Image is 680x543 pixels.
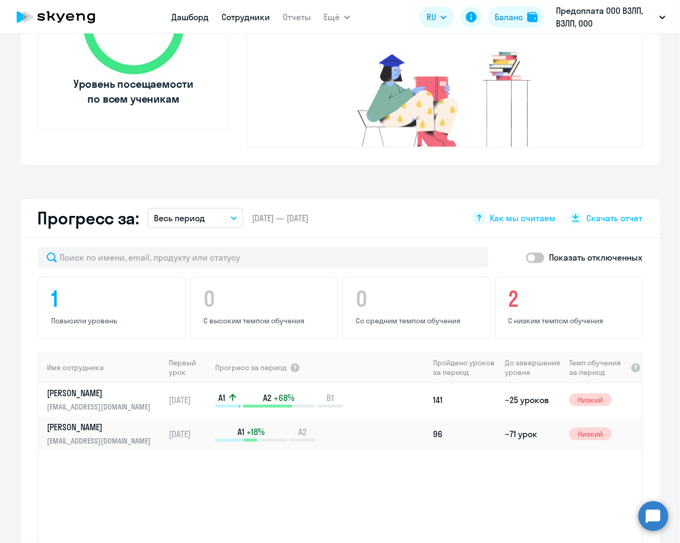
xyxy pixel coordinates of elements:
h4: 1 [52,286,175,312]
p: Предоплата ООО ВЗЛП, ВЗЛП, ООО [556,4,655,30]
span: Прогресс за период [215,363,286,372]
p: Весь период [154,212,205,224]
span: A1 [237,426,244,438]
p: Повысили уровень [52,316,175,325]
button: RU [419,6,454,28]
h4: 2 [509,286,632,312]
a: Отчеты [283,12,311,22]
p: [PERSON_NAME] [47,421,157,433]
span: A2 [298,426,307,438]
span: Низкий [569,394,612,406]
p: [EMAIL_ADDRESS][DOMAIN_NAME] [47,435,157,447]
a: Сотрудники [222,12,270,22]
a: Дашборд [171,12,209,22]
td: 96 [429,417,501,451]
button: Предоплата ООО ВЗЛП, ВЗЛП, ООО [551,4,671,30]
p: Показать отключенных [550,251,643,264]
h2: Прогресс за: [38,207,139,229]
span: +18% [247,426,265,438]
td: [DATE] [165,417,214,451]
span: A1 [218,392,225,404]
a: [PERSON_NAME][EMAIL_ADDRESS][DOMAIN_NAME] [47,421,164,447]
th: Пройдено уроков за период [429,352,501,383]
span: [DATE] — [DATE] [252,212,308,224]
button: Ещё [324,6,350,28]
span: Скачать отчет [587,212,643,224]
span: RU [427,11,436,23]
span: Как мы считаем [490,212,556,224]
th: До завершения уровня [501,352,565,383]
img: no-truants [338,49,551,147]
div: Баланс [495,11,523,23]
button: Весь период [148,208,243,228]
span: Уровень посещаемости по всем ученикам [72,77,195,106]
span: A2 [263,392,272,404]
button: Балансbalance [488,6,544,28]
p: [PERSON_NAME] [47,387,157,399]
img: balance [527,12,538,22]
span: Ещё [324,11,340,23]
span: 100 % [72,11,195,37]
th: Имя сотрудника [39,352,165,383]
input: Поиск по имени, email, продукту или статусу [38,247,488,268]
td: ~71 урок [501,417,565,451]
td: 141 [429,383,501,417]
span: Темп обучения за период [569,358,627,377]
a: [PERSON_NAME][EMAIL_ADDRESS][DOMAIN_NAME] [47,387,164,413]
span: B1 [326,392,334,404]
th: Первый урок [165,352,214,383]
td: [DATE] [165,383,214,417]
span: Низкий [569,428,612,440]
span: +68% [274,392,294,404]
p: [EMAIL_ADDRESS][DOMAIN_NAME] [47,401,157,413]
p: С низким темпом обучения [509,316,632,325]
td: ~25 уроков [501,383,565,417]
